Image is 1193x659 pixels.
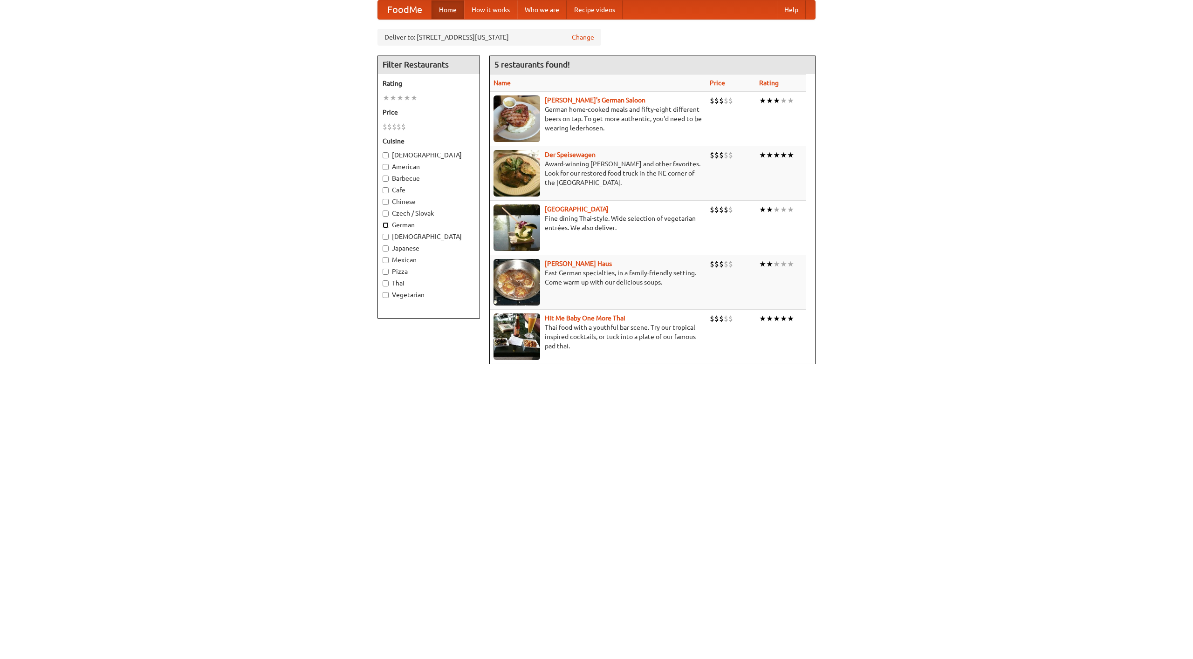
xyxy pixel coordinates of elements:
li: ★ [766,150,773,160]
li: ★ [780,95,787,106]
a: Change [572,33,594,42]
li: $ [383,122,387,132]
li: $ [401,122,406,132]
input: Japanese [383,245,389,251]
li: $ [719,204,724,215]
li: $ [728,95,733,106]
li: $ [719,95,724,106]
li: $ [710,150,714,160]
h5: Cuisine [383,136,475,146]
label: Vegetarian [383,290,475,299]
ng-pluralize: 5 restaurants found! [494,60,570,69]
p: East German specialties, in a family-friendly setting. Come warm up with our delicious soups. [494,268,702,287]
li: $ [710,313,714,324]
label: Czech / Slovak [383,209,475,218]
li: ★ [780,204,787,215]
label: Mexican [383,255,475,265]
img: esthers.jpg [494,95,540,142]
li: ★ [787,204,794,215]
li: ★ [766,95,773,106]
li: ★ [397,93,404,103]
li: ★ [766,313,773,324]
input: Czech / Slovak [383,211,389,217]
li: $ [719,150,724,160]
label: Thai [383,279,475,288]
a: Recipe videos [567,0,623,19]
li: $ [714,313,719,324]
li: ★ [759,313,766,324]
input: Vegetarian [383,292,389,298]
h5: Rating [383,79,475,88]
li: $ [724,259,728,269]
li: ★ [773,95,780,106]
p: Thai food with a youthful bar scene. Try our tropical inspired cocktails, or tuck into a plate of... [494,323,702,351]
input: [DEMOGRAPHIC_DATA] [383,234,389,240]
a: Hit Me Baby One More Thai [545,314,625,322]
input: Barbecue [383,176,389,182]
label: [DEMOGRAPHIC_DATA] [383,150,475,160]
label: Chinese [383,197,475,206]
li: $ [714,150,719,160]
label: Japanese [383,244,475,253]
label: Pizza [383,267,475,276]
a: [PERSON_NAME]'s German Saloon [545,96,645,104]
input: American [383,164,389,170]
input: [DEMOGRAPHIC_DATA] [383,152,389,158]
a: [PERSON_NAME] Haus [545,260,612,267]
li: ★ [787,313,794,324]
li: ★ [773,204,780,215]
div: Deliver to: [STREET_ADDRESS][US_STATE] [377,29,601,46]
img: satay.jpg [494,204,540,251]
a: Name [494,79,511,87]
li: ★ [773,259,780,269]
p: Fine dining Thai-style. Wide selection of vegetarian entrées. We also deliver. [494,214,702,232]
p: German home-cooked meals and fifty-eight different beers on tap. To get more authentic, you'd nee... [494,105,702,133]
label: Barbecue [383,174,475,183]
li: ★ [759,95,766,106]
li: ★ [773,313,780,324]
li: ★ [773,150,780,160]
input: Mexican [383,257,389,263]
label: Cafe [383,185,475,195]
li: $ [397,122,401,132]
a: Der Speisewagen [545,151,596,158]
li: $ [728,313,733,324]
label: [DEMOGRAPHIC_DATA] [383,232,475,241]
a: FoodMe [378,0,432,19]
input: Chinese [383,199,389,205]
li: $ [714,204,719,215]
img: kohlhaus.jpg [494,259,540,306]
a: How it works [464,0,517,19]
li: ★ [759,259,766,269]
label: American [383,162,475,171]
a: [GEOGRAPHIC_DATA] [545,205,609,213]
li: $ [724,204,728,215]
li: $ [714,259,719,269]
input: Cafe [383,187,389,193]
li: $ [724,150,728,160]
input: German [383,222,389,228]
img: speisewagen.jpg [494,150,540,197]
a: Price [710,79,725,87]
li: $ [719,313,724,324]
label: German [383,220,475,230]
li: $ [710,95,714,106]
a: Rating [759,79,779,87]
h4: Filter Restaurants [378,55,480,74]
li: $ [714,95,719,106]
li: ★ [383,93,390,103]
li: $ [387,122,392,132]
li: ★ [780,150,787,160]
li: $ [724,95,728,106]
li: $ [710,204,714,215]
input: Thai [383,280,389,286]
a: Who we are [517,0,567,19]
li: ★ [390,93,397,103]
input: Pizza [383,269,389,275]
li: $ [728,204,733,215]
li: ★ [759,150,766,160]
li: ★ [780,313,787,324]
li: $ [724,313,728,324]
